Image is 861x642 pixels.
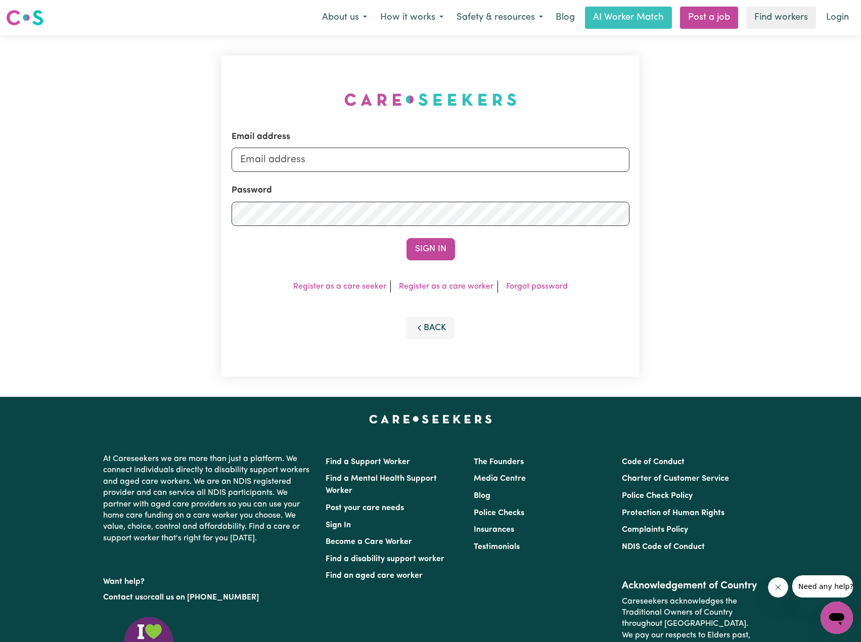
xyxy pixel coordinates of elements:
[622,509,724,517] a: Protection of Human Rights
[550,7,581,29] a: Blog
[151,593,259,602] a: call us on [PHONE_NUMBER]
[6,6,43,29] a: Careseekers logo
[326,555,444,563] a: Find a disability support worker
[326,504,404,512] a: Post your care needs
[474,543,520,551] a: Testimonials
[399,283,493,291] a: Register as a care worker
[474,475,526,483] a: Media Centre
[326,458,410,466] a: Find a Support Worker
[450,7,550,28] button: Safety & resources
[474,458,524,466] a: The Founders
[820,7,855,29] a: Login
[232,148,630,172] input: Email address
[232,184,272,197] label: Password
[103,572,313,587] p: Want help?
[622,458,685,466] a: Code of Conduct
[622,543,705,551] a: NDIS Code of Conduct
[6,7,61,15] span: Need any help?
[680,7,738,29] a: Post a job
[474,526,514,534] a: Insurances
[622,526,688,534] a: Complaints Policy
[103,449,313,548] p: At Careseekers we are more than just a platform. We connect individuals directly to disability su...
[622,492,693,500] a: Police Check Policy
[474,509,524,517] a: Police Checks
[406,317,455,339] button: Back
[103,588,313,607] p: or
[326,475,437,495] a: Find a Mental Health Support Worker
[622,475,729,483] a: Charter of Customer Service
[768,577,788,598] iframe: Close message
[374,7,450,28] button: How it works
[326,572,423,580] a: Find an aged care worker
[746,7,816,29] a: Find workers
[821,602,853,634] iframe: Button to launch messaging window
[406,238,455,260] button: Sign In
[103,593,143,602] a: Contact us
[369,415,492,423] a: Careseekers home page
[622,580,758,592] h2: Acknowledgement of Country
[6,9,43,27] img: Careseekers logo
[326,538,412,546] a: Become a Care Worker
[474,492,490,500] a: Blog
[315,7,374,28] button: About us
[792,575,853,598] iframe: Message from company
[232,130,290,144] label: Email address
[293,283,386,291] a: Register as a care seeker
[506,283,568,291] a: Forgot password
[326,521,351,529] a: Sign In
[585,7,672,29] a: AI Worker Match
